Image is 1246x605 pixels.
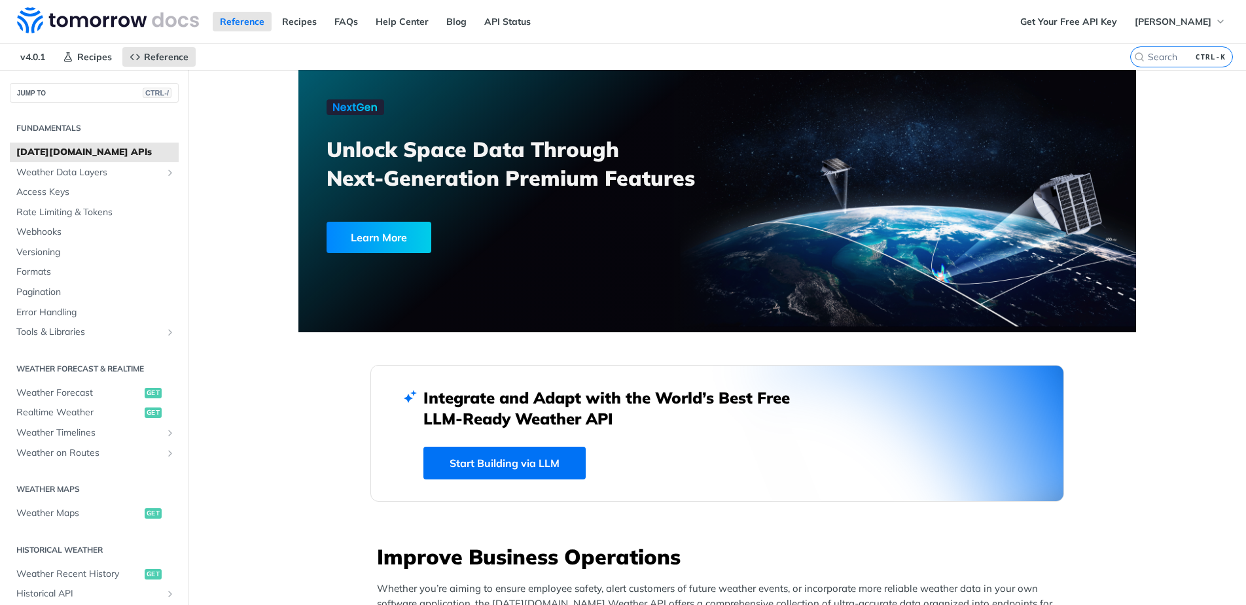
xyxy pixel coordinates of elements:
h3: Unlock Space Data Through Next-Generation Premium Features [327,135,732,192]
span: Weather on Routes [16,447,162,460]
a: Get Your Free API Key [1013,12,1124,31]
span: Formats [16,266,175,279]
a: Learn More [327,222,650,253]
svg: Search [1134,52,1145,62]
h2: Weather Maps [10,483,179,495]
span: Recipes [77,51,112,63]
a: Pagination [10,283,179,302]
span: get [145,407,162,418]
a: Weather on RoutesShow subpages for Weather on Routes [10,443,179,463]
a: Recipes [275,12,324,31]
button: Show subpages for Historical API [165,589,175,599]
button: Show subpages for Weather Data Layers [165,167,175,178]
h2: Weather Forecast & realtime [10,363,179,375]
button: [PERSON_NAME] [1128,12,1233,31]
img: Tomorrow.io Weather API Docs [17,7,199,33]
span: [PERSON_NAME] [1135,16,1211,27]
a: Help Center [368,12,436,31]
span: Historical API [16,587,162,600]
span: Reference [144,51,188,63]
a: Weather Forecastget [10,383,179,403]
a: Webhooks [10,222,179,242]
a: Historical APIShow subpages for Historical API [10,584,179,604]
span: Webhooks [16,226,175,239]
a: Weather TimelinesShow subpages for Weather Timelines [10,423,179,443]
a: Reference [122,47,196,67]
button: Show subpages for Tools & Libraries [165,327,175,337]
div: Learn More [327,222,431,253]
a: Recipes [56,47,119,67]
a: Weather Recent Historyget [10,564,179,584]
span: Weather Timelines [16,426,162,440]
a: [DATE][DOMAIN_NAME] APIs [10,143,179,162]
img: NextGen [327,99,384,115]
a: Tools & LibrariesShow subpages for Tools & Libraries [10,322,179,342]
span: Weather Maps [16,507,141,520]
span: get [145,508,162,519]
a: Reference [213,12,272,31]
h2: Integrate and Adapt with the World’s Best Free LLM-Ready Weather API [423,387,810,429]
span: Tools & Libraries [16,326,162,339]
span: v4.0.1 [13,47,52,67]
button: Show subpages for Weather Timelines [165,428,175,438]
a: Weather Mapsget [10,504,179,523]
span: Rate Limiting & Tokens [16,206,175,219]
kbd: CTRL-K [1192,50,1229,63]
span: Realtime Weather [16,406,141,419]
a: Versioning [10,243,179,262]
h2: Historical Weather [10,544,179,556]
a: Realtime Weatherget [10,403,179,423]
a: Start Building via LLM [423,447,586,479]
span: Weather Data Layers [16,166,162,179]
span: [DATE][DOMAIN_NAME] APIs [16,146,175,159]
span: CTRL-/ [143,88,171,98]
span: Error Handling [16,306,175,319]
span: Pagination [16,286,175,299]
a: API Status [477,12,538,31]
span: get [145,569,162,579]
a: Rate Limiting & Tokens [10,203,179,222]
a: Blog [439,12,474,31]
span: Versioning [16,246,175,259]
button: Show subpages for Weather on Routes [165,448,175,458]
span: Weather Forecast [16,387,141,400]
a: Formats [10,262,179,282]
a: FAQs [327,12,365,31]
span: Weather Recent History [16,568,141,581]
a: Error Handling [10,303,179,322]
h3: Improve Business Operations [377,542,1064,571]
span: get [145,388,162,398]
span: Access Keys [16,186,175,199]
button: JUMP TOCTRL-/ [10,83,179,103]
a: Weather Data LayersShow subpages for Weather Data Layers [10,163,179,182]
h2: Fundamentals [10,122,179,134]
a: Access Keys [10,182,179,202]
